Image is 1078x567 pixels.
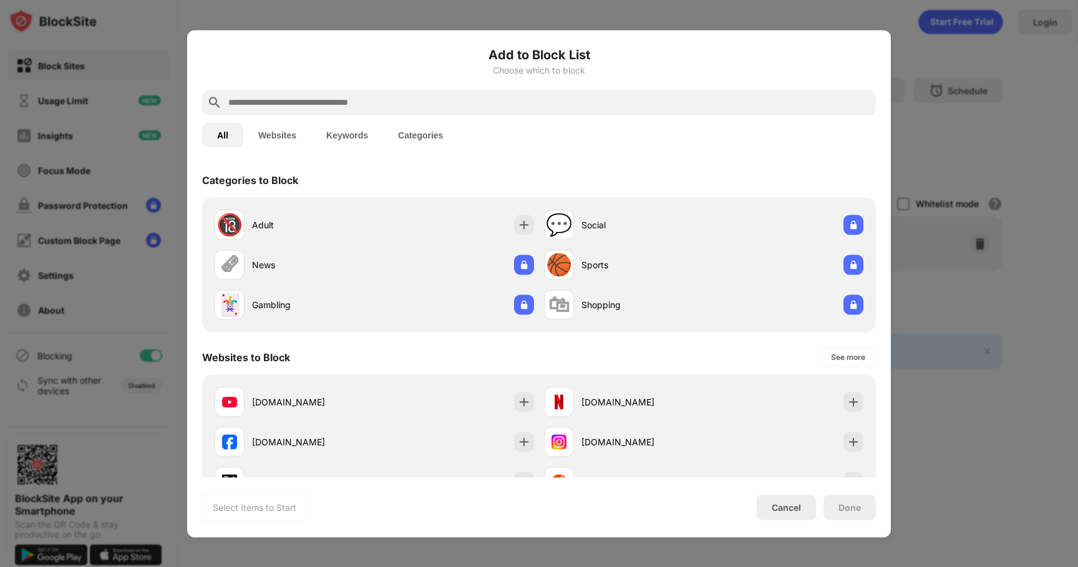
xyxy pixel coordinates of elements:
div: 🛍 [548,292,570,317]
div: Categories to Block [202,173,298,186]
div: [DOMAIN_NAME] [252,475,374,488]
div: [DOMAIN_NAME] [252,395,374,409]
div: [DOMAIN_NAME] [581,395,704,409]
div: Done [838,502,861,512]
div: [DOMAIN_NAME] [252,435,374,448]
div: 🔞 [216,212,243,238]
img: favicons [551,474,566,489]
img: favicons [222,394,237,409]
div: [DOMAIN_NAME] [581,475,704,488]
div: [DOMAIN_NAME] [581,435,704,448]
div: Sports [581,258,704,271]
button: Keywords [311,122,383,147]
div: Select Items to Start [213,501,296,513]
div: 🗞 [219,252,240,278]
div: Social [581,218,704,231]
div: Cancel [772,502,801,513]
div: Adult [252,218,374,231]
div: 🃏 [216,292,243,317]
button: Categories [383,122,458,147]
img: favicons [551,434,566,449]
div: News [252,258,374,271]
div: 💬 [546,212,572,238]
div: 🏀 [546,252,572,278]
div: Websites to Block [202,351,290,363]
div: Choose which to block [202,65,876,75]
img: favicons [222,474,237,489]
div: Shopping [581,298,704,311]
button: Websites [243,122,311,147]
img: search.svg [207,95,222,110]
div: Gambling [252,298,374,311]
img: favicons [551,394,566,409]
div: See more [831,351,865,363]
img: favicons [222,434,237,449]
h6: Add to Block List [202,45,876,64]
button: All [202,122,243,147]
